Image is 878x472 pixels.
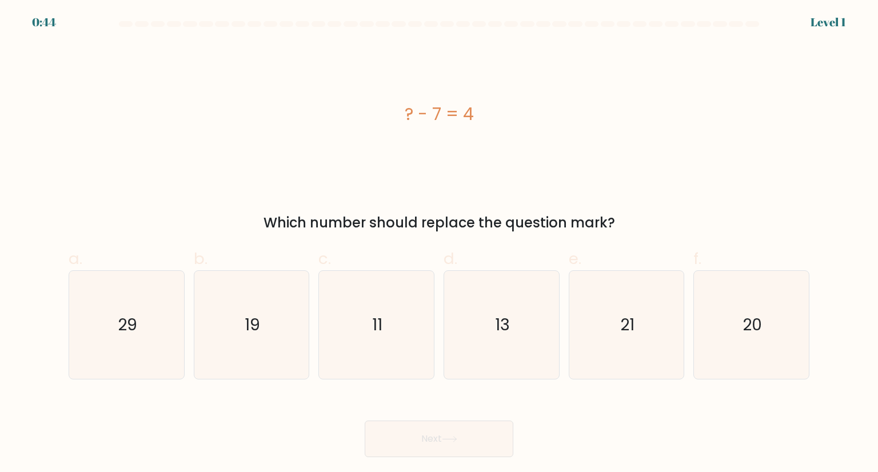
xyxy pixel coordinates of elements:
button: Next [365,421,513,457]
span: b. [194,247,207,270]
text: 11 [373,313,383,336]
text: 21 [620,313,634,336]
span: a. [69,247,82,270]
span: c. [318,247,331,270]
div: ? - 7 = 4 [69,101,809,127]
span: f. [693,247,701,270]
span: e. [569,247,581,270]
span: d. [444,247,457,270]
text: 19 [245,313,260,336]
div: 0:44 [32,14,56,31]
text: 13 [495,313,510,336]
text: 29 [118,313,137,336]
text: 20 [743,313,762,336]
div: Which number should replace the question mark? [75,213,803,233]
div: Level 1 [811,14,846,31]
